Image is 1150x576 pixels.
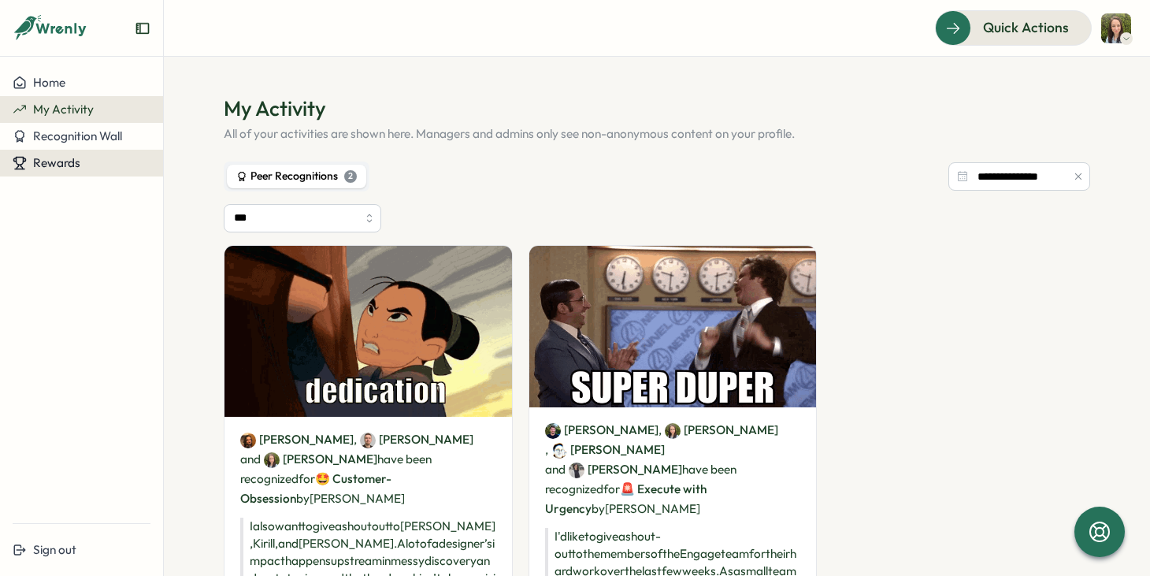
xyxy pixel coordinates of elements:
div: 2 [344,170,357,183]
span: , [545,440,665,459]
img: Jacqueline Misling [264,452,280,468]
span: Recognition Wall [33,128,122,143]
button: Expand sidebar [135,20,150,36]
a: Pat Gregory[PERSON_NAME] [545,422,658,439]
span: for [299,471,315,486]
span: Quick Actions [983,17,1069,38]
a: Kirill Cherepanov[PERSON_NAME] [360,431,473,448]
a: Jacqueline Misling[PERSON_NAME] [665,422,778,439]
img: Jason Miller [240,433,256,448]
span: Home [33,75,65,90]
img: Kirill Cherepanov [360,433,376,448]
span: My Activity [33,102,94,117]
img: Jacqueline Misling [665,423,681,439]
div: Peer Recognitions [236,168,357,185]
img: Jacob Madrid [551,443,567,459]
span: and [240,451,261,468]
span: , [658,420,778,440]
span: Rewards [33,155,80,170]
span: 🚨 Execute with Urgency [545,481,707,516]
p: have been recognized by [PERSON_NAME] [545,420,801,518]
a: Jason Miller[PERSON_NAME] [240,431,354,448]
img: Recognition Image [529,246,817,407]
span: and [545,461,566,478]
a: Michelle Wan[PERSON_NAME] [569,461,682,478]
a: Jacqueline Misling[PERSON_NAME] [264,451,377,468]
p: have been recognized by [PERSON_NAME] [240,429,496,508]
span: Sign out [33,542,76,557]
img: Jacqueline Misling [1101,13,1131,43]
span: , [354,429,473,449]
button: Quick Actions [935,10,1092,45]
img: Michelle Wan [569,463,584,478]
h1: My Activity [224,95,1090,122]
img: Pat Gregory [545,423,561,439]
p: All of your activities are shown here. Managers and admins only see non-anonymous content on your... [224,125,1090,143]
span: for [603,481,620,496]
a: Jacob Madrid[PERSON_NAME] [551,441,665,459]
span: 🤩 Customer-Obsession [240,471,391,506]
img: Recognition Image [224,246,512,417]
